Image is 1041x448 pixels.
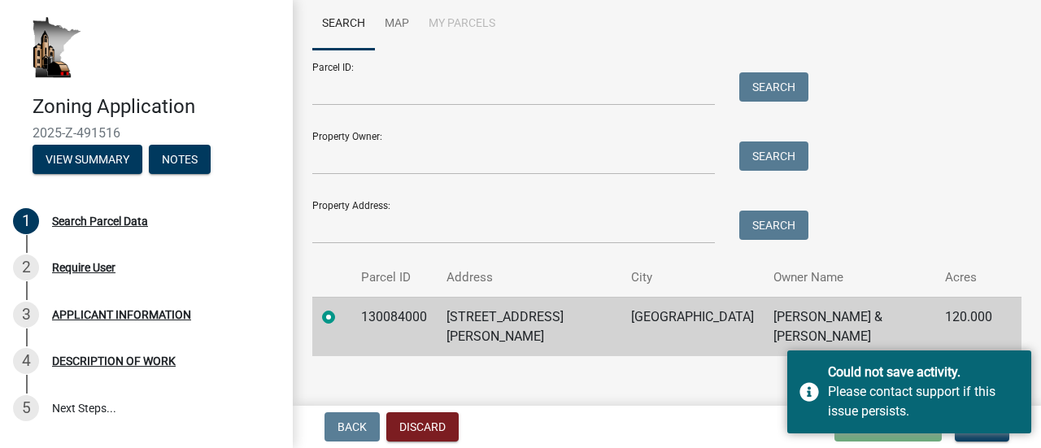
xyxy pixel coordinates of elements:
[828,382,1019,421] div: Please contact support if this issue persists.
[621,259,764,297] th: City
[33,145,142,174] button: View Summary
[52,215,148,227] div: Search Parcel Data
[621,297,764,356] td: [GEOGRAPHIC_DATA]
[828,363,1019,382] div: Could not save activity.
[52,355,176,367] div: DESCRIPTION OF WORK
[52,309,191,320] div: APPLICANT INFORMATION
[338,420,367,433] span: Back
[13,208,39,234] div: 1
[739,141,808,171] button: Search
[324,412,380,441] button: Back
[13,254,39,281] div: 2
[437,297,621,356] td: [STREET_ADDRESS][PERSON_NAME]
[739,72,808,102] button: Search
[33,95,280,119] h4: Zoning Application
[351,259,437,297] th: Parcel ID
[935,297,1002,356] td: 120.000
[351,297,437,356] td: 130084000
[764,259,935,297] th: Owner Name
[437,259,621,297] th: Address
[33,154,142,167] wm-modal-confirm: Summary
[386,412,459,441] button: Discard
[13,302,39,328] div: 3
[739,211,808,240] button: Search
[33,17,81,78] img: Houston County, Minnesota
[33,125,260,141] span: 2025-Z-491516
[52,262,115,273] div: Require User
[935,259,1002,297] th: Acres
[764,297,935,356] td: [PERSON_NAME] & [PERSON_NAME]
[13,395,39,421] div: 5
[149,154,211,167] wm-modal-confirm: Notes
[149,145,211,174] button: Notes
[13,348,39,374] div: 4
